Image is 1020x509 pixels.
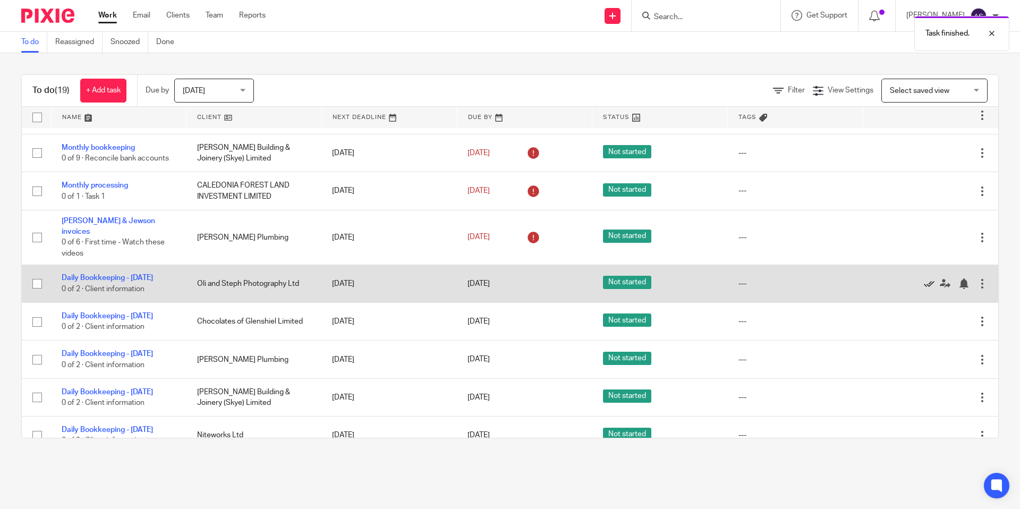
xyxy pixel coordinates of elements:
[62,217,155,235] a: [PERSON_NAME] & Jewson invoices
[467,234,490,241] span: [DATE]
[603,352,651,365] span: Not started
[62,361,144,369] span: 0 of 2 · Client information
[62,350,153,358] a: Daily Bookkeeping - [DATE]
[80,79,126,103] a: + Add task
[321,341,457,378] td: [DATE]
[206,10,223,21] a: Team
[110,32,148,53] a: Snoozed
[738,354,853,365] div: ---
[21,32,47,53] a: To do
[62,426,153,434] a: Daily Bookkeeping - [DATE]
[467,149,490,157] span: [DATE]
[738,114,756,120] span: Tags
[62,274,153,282] a: Daily Bookkeeping - [DATE]
[467,280,490,287] span: [DATE]
[738,278,853,289] div: ---
[738,148,853,158] div: ---
[21,9,74,23] img: Pixie
[738,185,853,196] div: ---
[62,155,169,162] span: 0 of 9 · Reconcile bank accounts
[738,392,853,403] div: ---
[970,7,987,24] img: svg%3E
[146,85,169,96] p: Due by
[467,187,490,194] span: [DATE]
[62,399,144,406] span: 0 of 2 · Client information
[603,230,651,243] span: Not started
[890,87,949,95] span: Select saved view
[467,318,490,325] span: [DATE]
[62,144,135,151] a: Monthly bookkeeping
[828,87,873,94] span: View Settings
[321,265,457,302] td: [DATE]
[321,134,457,172] td: [DATE]
[166,10,190,21] a: Clients
[321,378,457,416] td: [DATE]
[62,182,128,189] a: Monthly processing
[603,183,651,197] span: Not started
[738,430,853,440] div: ---
[55,32,103,53] a: Reassigned
[62,312,153,320] a: Daily Bookkeeping - [DATE]
[321,417,457,454] td: [DATE]
[186,172,322,210] td: CALEDONIA FOREST LAND INVESTMENT LIMITED
[603,313,651,327] span: Not started
[62,437,144,445] span: 0 of 2 · Client information
[603,389,651,403] span: Not started
[156,32,182,53] a: Done
[603,145,651,158] span: Not started
[186,378,322,416] td: [PERSON_NAME] Building & Joinery (Skye) Limited
[738,232,853,243] div: ---
[62,239,165,258] span: 0 of 6 · First time - Watch these videos
[32,85,70,96] h1: To do
[321,210,457,265] td: [DATE]
[62,388,153,396] a: Daily Bookkeeping - [DATE]
[186,303,322,341] td: Chocolates of Glenshiel Limited
[924,278,940,289] a: Mark as done
[55,86,70,95] span: (19)
[321,172,457,210] td: [DATE]
[925,28,970,39] p: Task finished.
[183,87,205,95] span: [DATE]
[603,428,651,441] span: Not started
[239,10,266,21] a: Reports
[321,303,457,341] td: [DATE]
[186,265,322,302] td: Oli and Steph Photography Ltd
[467,356,490,363] span: [DATE]
[62,323,144,330] span: 0 of 2 · Client information
[467,394,490,401] span: [DATE]
[186,417,322,454] td: Niteworks Ltd
[62,193,105,200] span: 0 of 1 · Task 1
[62,285,144,293] span: 0 of 2 · Client information
[186,134,322,172] td: [PERSON_NAME] Building & Joinery (Skye) Limited
[133,10,150,21] a: Email
[186,341,322,378] td: [PERSON_NAME] Plumbing
[186,210,322,265] td: [PERSON_NAME] Plumbing
[788,87,805,94] span: Filter
[738,316,853,327] div: ---
[467,431,490,439] span: [DATE]
[98,10,117,21] a: Work
[603,276,651,289] span: Not started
